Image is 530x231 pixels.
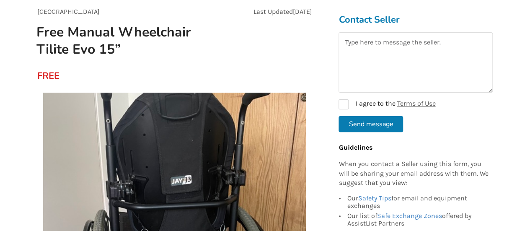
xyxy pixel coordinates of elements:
[30,23,228,58] h1: Free Manual Wheelchair Tilite Evo 15”
[397,99,435,107] a: Terms of Use
[339,99,435,109] label: I agree to the
[339,143,372,151] b: Guidelines
[358,195,391,202] a: Safety Tips
[37,70,42,82] div: FREE
[377,212,442,220] a: Safe Exchange Zones
[253,8,292,16] span: Last Updated
[339,14,493,26] h3: Contact Seller
[292,8,312,16] span: [DATE]
[347,211,489,229] div: Our list of offered by AssistList Partners
[339,159,489,188] p: When you contact a Seller using this form, you will be sharing your email address with them. We s...
[37,8,100,16] span: [GEOGRAPHIC_DATA]
[339,116,403,132] button: Send message
[347,195,489,211] div: Our for email and equipment exchanges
